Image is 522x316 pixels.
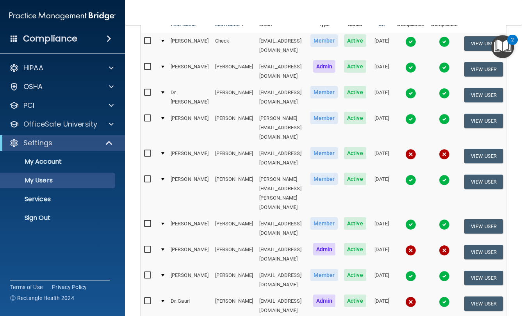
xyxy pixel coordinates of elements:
img: PMB logo [9,8,116,24]
td: [DATE] [369,171,394,216]
button: View User [464,219,503,234]
p: HIPAA [23,63,43,73]
a: OfficeSafe University [9,120,114,129]
p: Services [5,195,112,203]
a: Terms of Use [10,283,43,291]
span: Active [344,86,366,98]
p: Sign Out [5,214,112,222]
td: [DATE] [369,33,394,59]
span: Member [310,173,338,185]
td: [EMAIL_ADDRESS][DOMAIN_NAME] [256,145,307,171]
button: View User [464,175,503,189]
td: [DATE] [369,145,394,171]
a: Settings [9,138,113,148]
h4: Compliance [23,33,77,44]
a: Privacy Policy [52,283,87,291]
img: cross.ca9f0e7f.svg [439,149,450,160]
span: Admin [313,295,336,307]
td: [PERSON_NAME] [167,216,212,241]
button: View User [464,296,503,311]
td: [PERSON_NAME] [167,59,212,84]
span: Member [310,86,338,98]
img: tick.e7d51cea.svg [439,36,450,47]
img: tick.e7d51cea.svg [439,296,450,307]
img: tick.e7d51cea.svg [439,114,450,125]
button: View User [464,245,503,259]
button: View User [464,62,503,77]
span: Active [344,112,366,124]
span: Member [310,147,338,159]
td: [PERSON_NAME] [212,59,256,84]
img: tick.e7d51cea.svg [439,175,450,186]
img: tick.e7d51cea.svg [405,219,416,230]
img: tick.e7d51cea.svg [405,88,416,99]
td: [DATE] [369,110,394,145]
td: [PERSON_NAME] [212,145,256,171]
span: Ⓒ Rectangle Health 2024 [10,294,74,302]
button: View User [464,88,503,102]
td: [EMAIL_ADDRESS][DOMAIN_NAME] [256,59,307,84]
td: [PERSON_NAME] [167,145,212,171]
span: Active [344,60,366,73]
p: OSHA [23,82,43,91]
td: [DATE] [369,216,394,241]
td: [PERSON_NAME][EMAIL_ADDRESS][PERSON_NAME][DOMAIN_NAME] [256,171,307,216]
img: cross.ca9f0e7f.svg [405,296,416,307]
td: [PERSON_NAME] [167,110,212,145]
img: tick.e7d51cea.svg [405,36,416,47]
td: [PERSON_NAME] [212,110,256,145]
div: 2 [511,40,514,50]
img: tick.e7d51cea.svg [405,114,416,125]
span: Active [344,147,366,159]
img: tick.e7d51cea.svg [405,175,416,186]
p: PCI [23,101,34,110]
td: [EMAIL_ADDRESS][DOMAIN_NAME] [256,33,307,59]
td: [EMAIL_ADDRESS][DOMAIN_NAME] [256,216,307,241]
button: View User [464,114,503,128]
td: [EMAIL_ADDRESS][DOMAIN_NAME] [256,267,307,293]
img: tick.e7d51cea.svg [439,271,450,282]
td: [EMAIL_ADDRESS][DOMAIN_NAME] [256,241,307,267]
a: PCI [9,101,114,110]
td: [PERSON_NAME] [167,241,212,267]
span: Active [344,217,366,230]
button: View User [464,149,503,163]
td: [PERSON_NAME] [212,241,256,267]
a: Last Name [215,20,244,29]
button: View User [464,36,503,51]
td: [EMAIL_ADDRESS][DOMAIN_NAME] [256,84,307,110]
span: Active [344,269,366,281]
span: Active [344,295,366,307]
td: [PERSON_NAME] [167,171,212,216]
span: Admin [313,60,336,73]
p: My Account [5,158,112,166]
span: Active [344,243,366,255]
span: Admin [313,243,336,255]
td: Check [212,33,256,59]
span: Member [310,217,338,230]
td: [DATE] [369,59,394,84]
td: [PERSON_NAME] [212,216,256,241]
a: OSHA [9,82,114,91]
span: Member [310,112,338,124]
button: Open Resource Center, 2 new notifications [491,35,514,58]
td: [PERSON_NAME] [212,267,256,293]
a: HIPAA [9,63,114,73]
img: tick.e7d51cea.svg [405,62,416,73]
td: [DATE] [369,241,394,267]
img: tick.e7d51cea.svg [405,271,416,282]
td: [PERSON_NAME][EMAIL_ADDRESS][DOMAIN_NAME] [256,110,307,145]
td: [PERSON_NAME] [167,267,212,293]
td: [DATE] [369,84,394,110]
img: tick.e7d51cea.svg [439,62,450,73]
img: cross.ca9f0e7f.svg [405,149,416,160]
span: Active [344,34,366,47]
span: Member [310,34,338,47]
span: Active [344,173,366,185]
td: [PERSON_NAME] [212,171,256,216]
p: OfficeSafe University [23,120,97,129]
button: View User [464,271,503,285]
p: My Users [5,177,112,184]
img: cross.ca9f0e7f.svg [439,245,450,256]
img: cross.ca9f0e7f.svg [405,245,416,256]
